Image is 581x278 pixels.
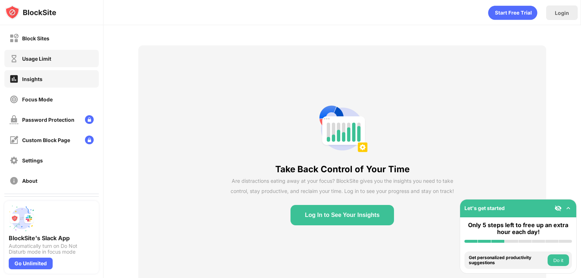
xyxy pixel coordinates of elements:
button: Log In to See Your Insights [290,205,394,225]
button: Do it [548,254,569,266]
div: Automatically turn on Do Not Disturb mode in focus mode [9,243,94,255]
div: Login [555,10,569,16]
img: push-slack.svg [9,205,35,231]
div: Password Protection [22,117,74,123]
div: Let's get started [464,205,505,211]
div: Focus Mode [22,96,53,102]
div: Only 5 steps left to free up an extra hour each day! [464,222,572,235]
div: Are distractions eating away at your focus? BlockSite gives you the insights you need to take con... [231,176,454,196]
div: Usage Limit [22,56,51,62]
img: lock-menu.svg [85,115,94,124]
div: About [22,178,37,184]
img: insights-on.svg [9,74,19,84]
img: settings-off.svg [9,156,19,165]
div: Block Sites [22,35,49,41]
div: animation [488,5,537,20]
div: Insights [22,76,42,82]
div: Take Back Control of Your Time [275,164,410,174]
img: omni-setup-toggle.svg [565,205,572,212]
img: focus-off.svg [9,95,19,104]
img: block-off.svg [9,34,19,43]
img: logo-blocksite.svg [5,5,56,20]
img: about-off.svg [9,176,19,185]
div: Custom Block Page [22,137,70,143]
div: BlockSite's Slack App [9,234,94,242]
div: Settings [22,157,43,164]
div: Go Unlimited [9,258,53,269]
img: lock-menu.svg [85,136,94,144]
div: Get personalized productivity suggestions [469,255,546,266]
img: password-protection-off.svg [9,115,19,124]
img: time-usage-off.svg [9,54,19,63]
img: customize-block-page-off.svg [9,136,19,145]
img: eye-not-visible.svg [554,205,562,212]
img: insights-non-login-state.png [316,103,369,155]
